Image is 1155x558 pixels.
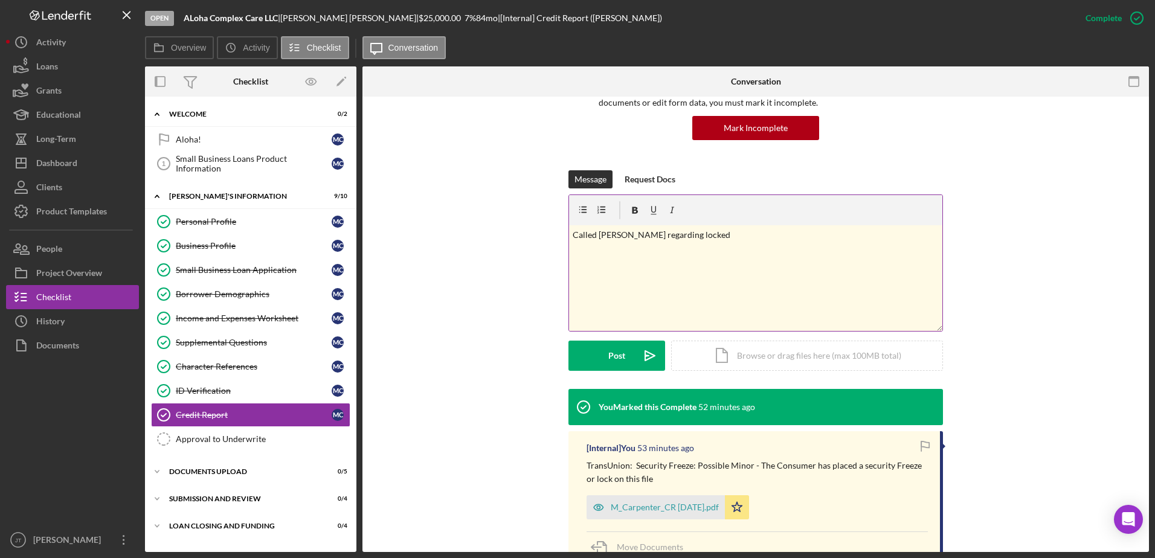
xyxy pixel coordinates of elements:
[6,237,139,261] button: People
[145,11,174,26] div: Open
[332,133,344,146] div: M C
[6,127,139,151] a: Long-Term
[151,354,350,379] a: Character ReferencesMC
[6,309,139,333] button: History
[176,135,332,144] div: Aloha!
[587,459,928,486] p: TransUnion: Security Freeze: Possible Minor - The Consumer has placed a security Freeze or lock o...
[36,309,65,336] div: History
[30,528,109,555] div: [PERSON_NAME]
[6,79,139,103] button: Grants
[176,410,332,420] div: Credit Report
[326,111,347,118] div: 0 / 2
[6,528,139,552] button: JT[PERSON_NAME]
[36,103,81,130] div: Educational
[169,522,317,530] div: LOAN CLOSING AND FUNDING
[36,151,77,178] div: Dashboard
[151,379,350,403] a: ID VerificationMC
[280,13,419,23] div: [PERSON_NAME] [PERSON_NAME] |
[151,152,350,176] a: 1Small Business Loans Product InformationMC
[36,333,79,361] div: Documents
[326,468,347,475] div: 0 / 5
[692,116,819,140] button: Mark Incomplete
[36,127,76,154] div: Long-Term
[169,111,317,118] div: WELCOME
[332,312,344,324] div: M C
[476,13,498,23] div: 84 mo
[608,341,625,371] div: Post
[326,522,347,530] div: 0 / 4
[574,170,606,188] div: Message
[362,36,446,59] button: Conversation
[587,495,749,519] button: M_Carpenter_CR [DATE].pdf
[465,13,476,23] div: 7 %
[307,43,341,53] label: Checklist
[1114,505,1143,534] div: Open Intercom Messenger
[6,151,139,175] button: Dashboard
[617,542,683,552] span: Move Documents
[36,175,62,202] div: Clients
[6,261,139,285] button: Project Overview
[587,443,635,453] div: [Internal] You
[599,83,913,110] p: This item has been marked complete. In order for [PERSON_NAME] to upload documents or edit form d...
[36,54,58,82] div: Loans
[176,265,332,275] div: Small Business Loan Application
[332,264,344,276] div: M C
[326,495,347,502] div: 0 / 4
[171,43,206,53] label: Overview
[332,409,344,421] div: M C
[36,237,62,264] div: People
[176,241,332,251] div: Business Profile
[568,341,665,371] button: Post
[176,313,332,323] div: Income and Expenses Worksheet
[6,54,139,79] button: Loans
[6,333,139,358] button: Documents
[176,362,332,371] div: Character References
[498,13,662,23] div: | [Internal] Credit Report ([PERSON_NAME])
[169,193,317,200] div: [PERSON_NAME]'S INFORMATION
[6,175,139,199] button: Clients
[332,240,344,252] div: M C
[162,160,166,167] tspan: 1
[151,234,350,258] a: Business ProfileMC
[217,36,277,59] button: Activity
[184,13,280,23] div: |
[326,193,347,200] div: 9 / 10
[176,217,332,226] div: Personal Profile
[145,36,214,59] button: Overview
[625,170,675,188] div: Request Docs
[243,43,269,53] label: Activity
[1073,6,1149,30] button: Complete
[169,495,317,502] div: SUBMISSION AND REVIEW
[419,13,465,23] div: $25,000.00
[281,36,349,59] button: Checklist
[332,216,344,228] div: M C
[184,13,278,23] b: ALoha Complex Care LLC
[6,199,139,223] button: Product Templates
[36,285,71,312] div: Checklist
[332,336,344,348] div: M C
[151,127,350,152] a: Aloha!MC
[332,361,344,373] div: M C
[176,338,332,347] div: Supplemental Questions
[568,170,613,188] button: Message
[698,402,755,412] time: 2025-08-15 20:36
[332,385,344,397] div: M C
[6,103,139,127] button: Educational
[332,158,344,170] div: M C
[36,30,66,57] div: Activity
[151,427,350,451] a: Approval to Underwrite
[6,30,139,54] a: Activity
[619,170,681,188] button: Request Docs
[176,289,332,299] div: Borrower Demographics
[151,210,350,234] a: Personal ProfileMC
[151,258,350,282] a: Small Business Loan ApplicationMC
